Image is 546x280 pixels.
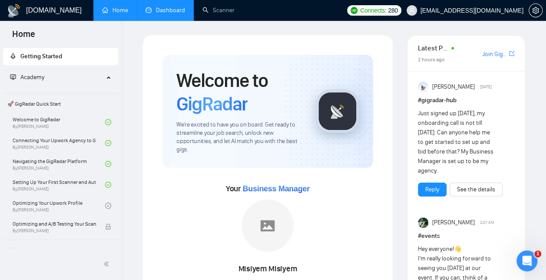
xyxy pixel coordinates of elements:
[20,73,44,81] span: Academy
[10,53,16,59] span: rocket
[13,220,96,228] span: Optimizing and A/B Testing Your Scanner for Better Results
[360,6,386,15] span: Connects:
[529,7,543,14] a: setting
[105,161,111,167] span: check-circle
[202,7,235,14] a: searchScanner
[432,82,474,92] span: [PERSON_NAME]
[454,245,461,253] span: 👋
[105,140,111,146] span: check-circle
[529,3,543,17] button: setting
[4,242,117,259] span: 👑 Agency Success with GigRadar
[203,262,333,277] div: Misiyem Misiyem
[13,196,105,215] a: Optimizing Your Upwork ProfileBy[PERSON_NAME]
[480,219,494,227] span: 2:01 AM
[418,231,514,241] h1: # events
[418,183,447,197] button: Reply
[418,217,428,228] img: Vlad
[105,119,111,125] span: check-circle
[105,223,111,230] span: lock
[242,200,294,252] img: placeholder.png
[176,92,248,116] span: GigRadar
[351,7,357,14] img: upwork-logo.png
[418,96,514,105] h1: # gigradar-hub
[242,184,309,193] span: Business Manager
[105,182,111,188] span: check-circle
[102,7,128,14] a: homeHome
[10,73,44,81] span: Academy
[425,185,439,194] a: Reply
[20,53,62,60] span: Getting Started
[432,218,474,227] span: [PERSON_NAME]
[13,113,105,132] a: Welcome to GigRadarBy[PERSON_NAME]
[13,133,105,153] a: Connecting Your Upwork Agency to GigRadarBy[PERSON_NAME]
[10,74,16,80] span: fund-projection-screen
[176,121,302,154] span: We're excited to have you on board. Get ready to streamline your job search, unlock new opportuni...
[5,28,42,46] span: Home
[450,183,503,197] button: See the details
[103,260,112,268] span: double-left
[316,90,359,133] img: gigradar-logo.png
[3,48,118,65] li: Getting Started
[146,7,185,14] a: dashboardDashboard
[418,57,445,63] span: 2 hours ago
[509,50,514,57] span: export
[4,95,117,113] span: 🚀 GigRadar Quick Start
[534,250,541,257] span: 1
[418,109,495,176] div: Just signed up [DATE], my onboarding call is not till [DATE]. Can anyone help me to get started t...
[418,43,449,53] span: Latest Posts from the GigRadar Community
[13,228,96,233] span: By [PERSON_NAME]
[409,7,415,13] span: user
[13,175,105,194] a: Setting Up Your First Scanner and Auto-BidderBy[PERSON_NAME]
[480,83,492,91] span: [DATE]
[509,50,514,58] a: export
[529,7,542,14] span: setting
[388,6,397,15] span: 280
[418,82,428,92] img: Anisuzzaman Khan
[226,184,310,193] span: Your
[7,4,21,18] img: logo
[105,203,111,209] span: check-circle
[482,50,507,59] a: Join GigRadar Slack Community
[457,185,495,194] a: See the details
[176,69,302,116] h1: Welcome to
[516,250,537,271] iframe: Intercom live chat
[13,154,105,173] a: Navigating the GigRadar PlatformBy[PERSON_NAME]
